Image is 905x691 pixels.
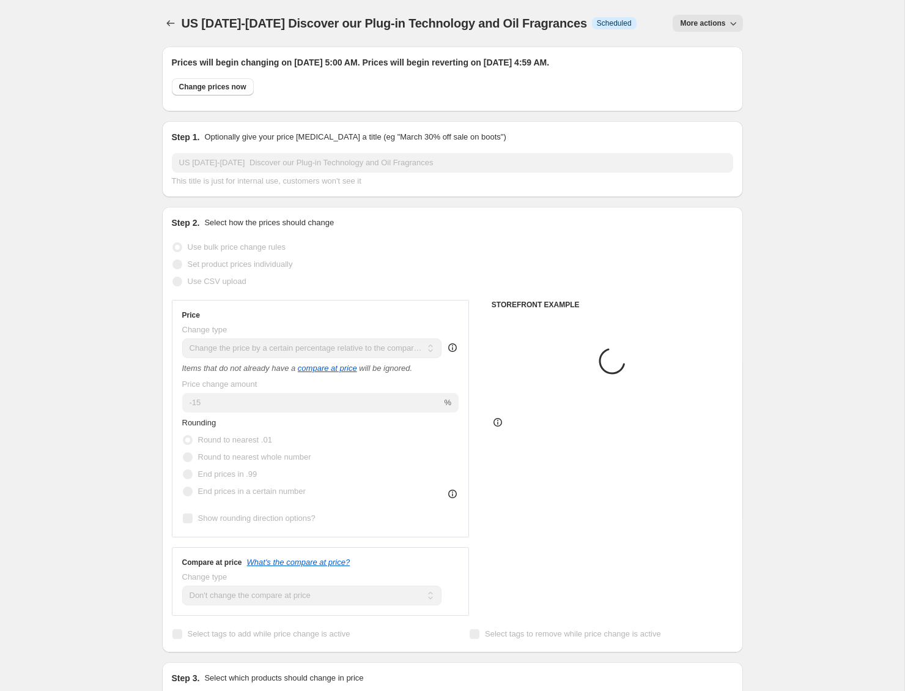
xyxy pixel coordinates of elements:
span: Set product prices individually [188,260,293,269]
span: End prices in a certain number [198,487,306,496]
p: Select which products should change in price [204,672,363,684]
p: Select how the prices should change [204,217,334,229]
input: -20 [182,393,442,413]
span: Change type [182,325,227,334]
span: Rounding [182,418,216,427]
span: Change type [182,572,227,581]
h2: Step 2. [172,217,200,229]
span: % [444,398,451,407]
span: More actions [680,18,725,28]
span: Round to nearest whole number [198,452,311,461]
span: Scheduled [597,18,632,28]
h3: Price [182,310,200,320]
i: will be ignored. [359,364,412,373]
h2: Prices will begin changing on [DATE] 5:00 AM. Prices will begin reverting on [DATE] 4:59 AM. [172,56,733,69]
button: What's the compare at price? [247,558,350,567]
i: Items that do not already have a [182,364,296,373]
span: Round to nearest .01 [198,435,272,444]
span: End prices in .99 [198,469,257,479]
h2: Step 1. [172,131,200,143]
input: 30% off holiday sale [172,153,733,173]
div: help [446,342,459,354]
span: Change prices now [179,82,246,92]
h6: STOREFRONT EXAMPLE [492,300,733,310]
button: compare at price [298,364,357,373]
span: Select tags to remove while price change is active [485,629,661,638]
span: This title is just for internal use, customers won't see it [172,176,361,185]
span: Price change amount [182,379,257,389]
span: US [DATE]-[DATE] Discover our Plug-in Technology and Oil Fragrances [182,17,587,30]
button: More actions [673,15,742,32]
span: Show rounding direction options? [198,514,316,523]
span: Select tags to add while price change is active [188,629,350,638]
h3: Compare at price [182,558,242,567]
button: Price change jobs [162,15,179,32]
h2: Step 3. [172,672,200,684]
span: Use bulk price change rules [188,242,286,252]
button: Change prices now [172,78,254,95]
span: Use CSV upload [188,277,246,286]
p: Optionally give your price [MEDICAL_DATA] a title (eg "March 30% off sale on boots") [204,131,506,143]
